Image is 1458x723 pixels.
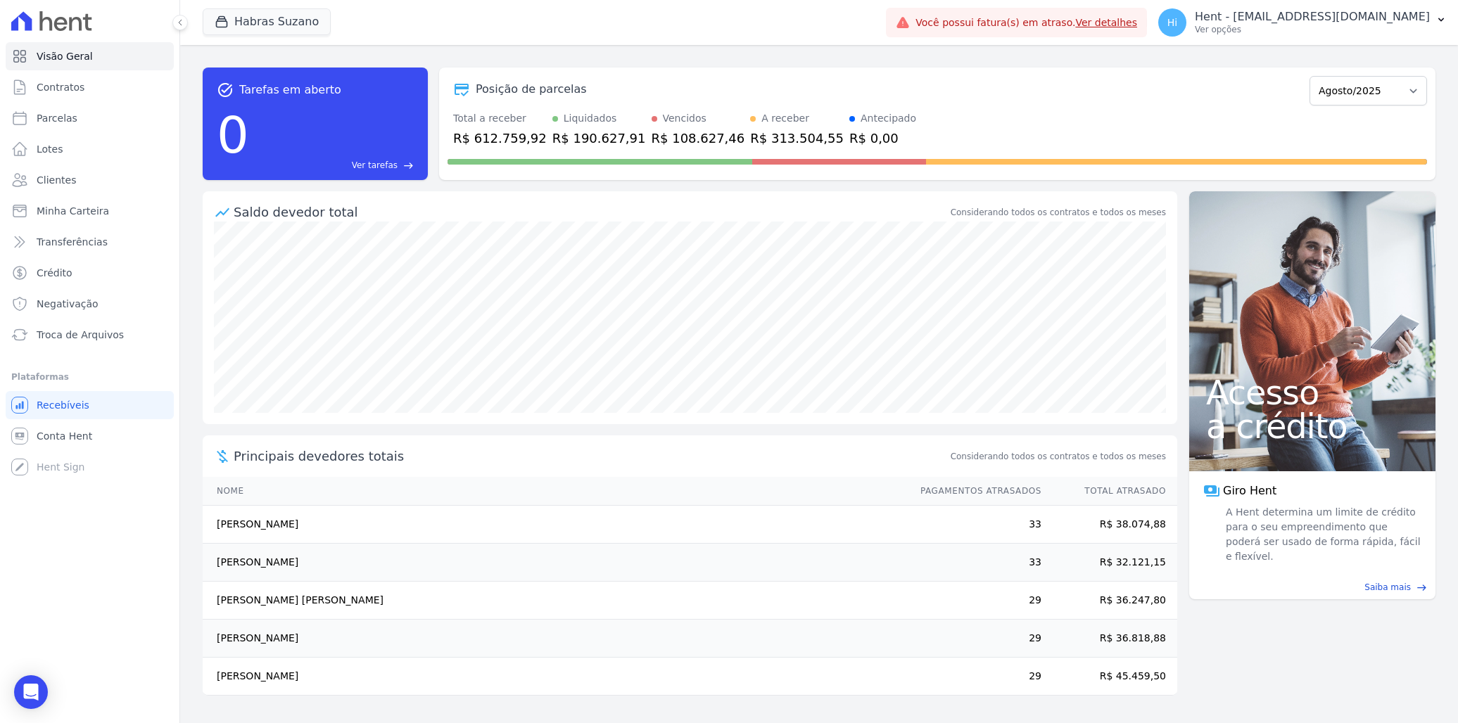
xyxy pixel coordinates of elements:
[907,582,1042,620] td: 29
[203,8,331,35] button: Habras Suzano
[37,173,76,187] span: Clientes
[37,429,92,443] span: Conta Hent
[37,111,77,125] span: Parcelas
[6,104,174,132] a: Parcelas
[476,81,587,98] div: Posição de parcelas
[1147,3,1458,42] button: Hi Hent - [EMAIL_ADDRESS][DOMAIN_NAME] Ver opções
[11,369,168,385] div: Plataformas
[14,675,48,709] div: Open Intercom Messenger
[203,658,907,696] td: [PERSON_NAME]
[1167,18,1177,27] span: Hi
[37,235,108,249] span: Transferências
[217,98,249,172] div: 0
[203,506,907,544] td: [PERSON_NAME]
[1206,376,1419,409] span: Acesso
[37,297,99,311] span: Negativação
[234,447,948,466] span: Principais devedores totais
[1042,506,1177,544] td: R$ 38.074,88
[6,135,174,163] a: Lotes
[907,477,1042,506] th: Pagamentos Atrasados
[239,82,341,98] span: Tarefas em aberto
[6,391,174,419] a: Recebíveis
[1042,658,1177,696] td: R$ 45.459,50
[861,111,916,126] div: Antecipado
[453,111,547,126] div: Total a receber
[951,206,1166,219] div: Considerando todos os contratos e todos os meses
[750,129,844,148] div: R$ 313.504,55
[37,398,89,412] span: Recebíveis
[37,80,84,94] span: Contratos
[6,42,174,70] a: Visão Geral
[203,582,907,620] td: [PERSON_NAME] [PERSON_NAME]
[453,129,547,148] div: R$ 612.759,92
[1223,482,1276,499] span: Giro Hent
[915,15,1137,30] span: Você possui fatura(s) em atraso.
[652,129,745,148] div: R$ 108.627,46
[1198,581,1427,594] a: Saiba mais east
[1206,409,1419,443] span: a crédito
[951,450,1166,463] span: Considerando todos os contratos e todos os meses
[255,159,414,172] a: Ver tarefas east
[6,197,174,225] a: Minha Carteira
[234,203,948,222] div: Saldo devedor total
[37,204,109,218] span: Minha Carteira
[1195,24,1430,35] p: Ver opções
[1416,582,1427,593] span: east
[6,228,174,256] a: Transferências
[6,422,174,450] a: Conta Hent
[907,620,1042,658] td: 29
[907,506,1042,544] td: 33
[1042,582,1177,620] td: R$ 36.247,80
[203,477,907,506] th: Nome
[1042,544,1177,582] td: R$ 32.121,15
[37,266,72,280] span: Crédito
[1364,581,1411,594] span: Saiba mais
[849,129,916,148] div: R$ 0,00
[6,321,174,349] a: Troca de Arquivos
[403,160,414,171] span: east
[203,620,907,658] td: [PERSON_NAME]
[6,290,174,318] a: Negativação
[1075,17,1137,28] a: Ver detalhes
[37,142,63,156] span: Lotes
[217,82,234,98] span: task_alt
[37,49,93,63] span: Visão Geral
[6,166,174,194] a: Clientes
[564,111,617,126] div: Liquidados
[552,129,646,148] div: R$ 190.627,91
[1223,505,1421,564] span: A Hent determina um limite de crédito para o seu empreendimento que poderá ser usado de forma ráp...
[6,73,174,101] a: Contratos
[6,259,174,287] a: Crédito
[663,111,706,126] div: Vencidos
[203,544,907,582] td: [PERSON_NAME]
[761,111,809,126] div: A receber
[1195,10,1430,24] p: Hent - [EMAIL_ADDRESS][DOMAIN_NAME]
[1042,620,1177,658] td: R$ 36.818,88
[1042,477,1177,506] th: Total Atrasado
[37,328,124,342] span: Troca de Arquivos
[907,658,1042,696] td: 29
[907,544,1042,582] td: 33
[352,159,398,172] span: Ver tarefas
